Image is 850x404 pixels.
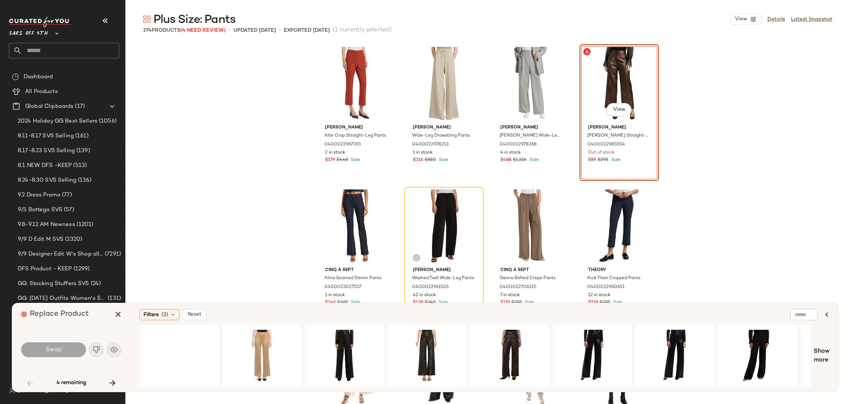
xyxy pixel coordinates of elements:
span: Genna Belted Crepe Pants [500,275,556,282]
span: (7291) [103,250,121,259]
span: [PERSON_NAME] [500,124,563,131]
span: $345 [425,299,436,306]
img: svg%3e [12,73,19,81]
span: 9.2 Dress Promo [18,191,61,199]
span: Theory [588,267,650,274]
span: (1056) [97,117,117,126]
span: GG: Stocking Stuffers SVS [18,280,89,288]
span: 4 remaining [56,380,86,386]
span: 42 in stock [413,292,436,299]
span: Dashboard [24,73,53,81]
span: (513) [72,161,87,170]
span: (1201) [75,220,94,229]
span: Wide-Leg Drawstring Pants [412,133,470,139]
span: [PERSON_NAME] [325,124,387,131]
span: Replace Product [30,310,89,318]
span: 4 in stock [500,150,521,156]
span: (2320) [63,235,82,244]
span: 2 in stock [325,150,345,156]
span: 0400022978268 [500,141,537,148]
span: (4 Need Review) [180,28,226,33]
span: $118 [588,299,598,306]
span: (77) [61,191,72,199]
img: 0400022978268_LIGHTGREY [494,47,569,121]
span: 8.24-8.30 SVS Selling [18,176,76,185]
span: 12 in stock [588,292,611,299]
span: 2024 Holiday GG Best Sellers [18,117,97,126]
span: 8.1 NEW DFS -KEEP [18,161,72,170]
span: Sale [524,300,534,305]
img: 0400023027557_INDIGO [319,189,393,264]
span: • [229,26,231,35]
span: 9/9 D Edit M SVS [18,235,63,244]
a: Latest Snapshot [791,16,832,23]
span: (24) [89,280,101,288]
img: 0400021089849_CHAMPAGNE [225,330,299,382]
span: 274 [143,28,152,33]
p: updated [DATE] [234,27,276,34]
div: Products [143,27,226,34]
img: 0400022959233_COFFEEBEAN [473,330,547,382]
img: 0400025364007_BLACK [638,330,712,382]
span: (161) [74,132,89,140]
span: Sale [437,300,448,305]
span: 9.8-9.12 AM Newness [18,220,75,229]
span: $1.31K [513,157,527,164]
span: $179 [325,157,335,164]
span: 0400023027557 [324,284,361,291]
span: GG: [DATE] Outfits Women's SVS [18,294,106,303]
span: $138 [413,299,423,306]
img: 0400022960651_NOCTURNENAVY [582,189,656,264]
span: 0400022706315 [500,284,536,291]
span: 9/9 Designer Edit W's Shop all SVS [18,250,103,259]
span: [PERSON_NAME] Straight-Leg Trousers [587,133,650,139]
img: svg%3e [9,388,15,394]
span: (139) [75,147,90,155]
span: 7 in stock [500,292,520,299]
a: Details [767,16,785,23]
span: 1 in stock [413,150,433,156]
img: 0400022706315_TAUPE [494,189,569,264]
span: $146 [325,299,336,306]
span: Sale [438,158,448,162]
span: Plus Size: Pants [153,13,235,27]
span: (131) [106,294,121,303]
span: 0400022985554 [587,141,625,148]
span: $119 [500,299,510,306]
img: 0400022978213 [407,47,481,121]
span: 0400022961526 [412,284,449,291]
span: Cinq à Sept [325,267,387,274]
span: 0400022978213 [412,141,449,148]
img: 0400022967393_BRICKRED [319,47,393,121]
button: View [606,103,631,116]
img: 0400022955671_BLACK [555,330,629,382]
p: Exported [DATE] [284,27,330,34]
span: [PERSON_NAME] [413,267,475,274]
span: 8.17-8.23 SVS Selling [18,147,75,155]
img: svg%3e [143,16,151,23]
span: • [279,26,281,35]
span: (1 currently selected) [333,26,392,35]
span: $850 [425,157,436,164]
span: (1299) [72,265,90,273]
span: 1 in stock [325,292,345,299]
img: 0400022967563_BLACK [721,330,795,382]
span: Alina Seamed Denim Pants [324,275,381,282]
span: $488 [500,157,511,164]
span: Saks OFF 5TH [9,25,48,38]
span: Global Clipboards [25,102,73,111]
span: $395 [511,299,522,306]
img: 0400022961526_BLACK [407,189,481,264]
img: svg%3e [414,256,419,260]
span: Filters [144,311,159,319]
button: Reset [183,309,206,320]
img: 0400020296161_BLACKGOLD [390,330,464,382]
span: (17) [73,102,85,111]
span: Arte Crop Straight-Leg Pants [324,133,386,139]
span: (136) [76,176,91,185]
img: cfy_white_logo.C9jOOHJF.svg [9,17,72,27]
span: (57) [62,206,74,214]
span: Sale [612,300,622,305]
span: Sale [349,300,360,305]
span: Cinq à Sept [500,267,563,274]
